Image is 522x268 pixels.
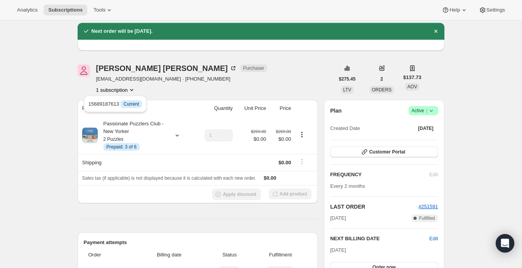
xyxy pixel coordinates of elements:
[96,64,237,72] div: [PERSON_NAME] [PERSON_NAME]
[449,7,460,13] span: Help
[92,27,153,35] h2: Next order will be [DATE].
[429,235,438,243] button: Edit
[88,101,142,107] span: 15689187613
[334,74,360,84] button: $275.45
[430,26,441,37] button: Dismiss notification
[372,87,391,93] span: ORDERS
[210,251,249,259] span: Status
[96,86,136,94] button: Product actions
[243,65,264,71] span: Purchaser
[93,7,105,13] span: Tools
[235,100,268,117] th: Unit Price
[330,203,419,211] h2: LAST ORDER
[419,203,438,211] button: #251591
[426,108,427,114] span: |
[339,76,356,82] span: $275.45
[193,100,235,117] th: Quantity
[276,129,291,134] small: $259.00
[98,120,167,151] div: Passionate Puzzlers Club - New Yorker
[82,128,98,143] img: product img
[133,251,205,259] span: Billing date
[89,5,118,15] button: Tools
[330,214,346,222] span: [DATE]
[48,7,83,13] span: Subscriptions
[44,5,87,15] button: Subscriptions
[251,135,266,143] span: $0.00
[369,149,405,155] span: Customer Portal
[412,107,435,115] span: Active
[330,247,346,253] span: [DATE]
[343,87,351,93] span: LTV
[403,74,421,81] span: $137.73
[474,5,510,15] button: Settings
[296,130,308,139] button: Product actions
[330,107,342,115] h2: Plan
[84,246,131,263] th: Order
[418,125,434,131] span: [DATE]
[419,215,435,221] span: Fulfilled
[251,129,266,134] small: $259.00
[414,123,438,134] button: [DATE]
[124,101,139,107] span: Current
[96,75,268,83] span: [EMAIL_ADDRESS][DOMAIN_NAME] · [PHONE_NUMBER]
[376,74,388,84] button: 2
[17,7,37,13] span: Analytics
[330,171,429,179] h2: FREQUENCY
[264,175,276,181] span: $0.00
[330,147,438,157] button: Customer Portal
[271,135,291,143] span: $0.00
[12,5,42,15] button: Analytics
[419,204,438,209] a: #251591
[268,100,293,117] th: Price
[107,144,137,150] span: Prepaid: 3 of 6
[84,239,312,246] h2: Payment attempts
[78,64,90,77] span: Jacob Shea
[296,157,308,166] button: Shipping actions
[380,76,383,82] span: 2
[103,137,124,142] small: 2 Puzzles
[437,5,472,15] button: Help
[330,183,365,189] span: Every 2 months
[78,100,194,117] th: Product
[330,235,429,243] h2: NEXT BILLING DATE
[486,7,505,13] span: Settings
[78,154,194,171] th: Shipping
[278,160,291,165] span: $0.00
[86,98,144,110] button: 15689187613 InfoCurrent
[254,251,307,259] span: Fulfillment
[82,175,256,181] span: Sales tax (if applicable) is not displayed because it is calculated with each new order.
[496,234,514,253] div: Open Intercom Messenger
[330,125,360,132] span: Created Date
[407,84,417,89] span: AOV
